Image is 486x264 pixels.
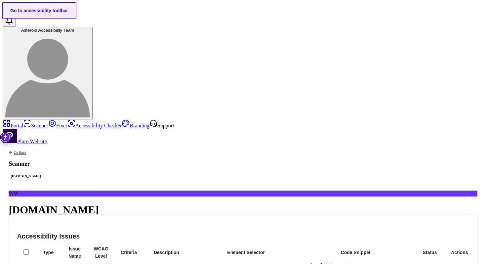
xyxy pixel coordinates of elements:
[67,123,122,128] a: Accessibility Checker
[410,245,450,260] th: Status
[3,16,16,27] button: Open notifications, you have undefined new notifications
[3,119,483,145] aside: Sidebar menu
[88,245,115,260] th: WCAG Level
[3,27,93,119] button: Asteroid Accessibility TeamAsteroid Accessibility Team
[2,2,76,19] a: Go to accessibility toolbar
[190,245,302,260] th: Element Selector
[122,123,149,128] a: Branding
[451,245,468,260] th: Actions
[17,232,469,241] h4: Accessibility Issues
[48,123,67,128] a: Fixer
[115,245,142,260] th: Criteria
[143,245,190,260] th: Description
[9,151,43,154] a: Back to previous screen
[62,245,87,260] th: Issue Name
[9,191,477,197] div: WW
[3,139,47,144] a: Open Pluro Website
[3,123,23,128] a: Portal
[9,204,477,216] h1: [DOMAIN_NAME]
[23,123,48,128] a: Scanner
[302,245,409,260] th: Code Snippet
[9,161,43,167] h1: Scanner
[21,28,74,33] span: Asteroid Accessibility Team
[149,123,174,128] a: Open Support screen
[23,249,29,255] input: Select all issues
[5,33,90,117] img: Asteroid Accessibility Team
[35,245,62,260] th: Type
[9,173,43,179] div: [DOMAIN_NAME]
